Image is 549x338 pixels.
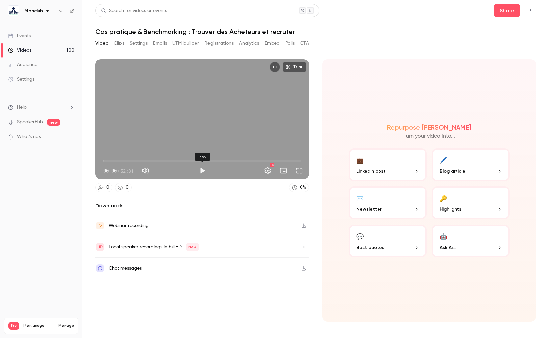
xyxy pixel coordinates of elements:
button: Settings [261,164,274,177]
button: Polls [285,38,295,49]
span: Plan usage [23,323,54,328]
button: Turn on miniplayer [277,164,290,177]
div: 00:00 [103,167,134,174]
div: 🔑 [440,193,447,203]
div: Events [8,33,31,39]
span: 00:00 [103,167,117,174]
span: What's new [17,133,42,140]
button: Settings [130,38,148,49]
button: UTM builder [172,38,199,49]
div: Webinar recording [109,222,149,229]
span: Ask Ai... [440,244,456,251]
button: Emails [153,38,167,49]
div: Search for videos or events [101,7,167,14]
span: Pro [8,322,19,330]
div: 💬 [356,231,364,241]
div: Videos [8,47,31,54]
div: HD [270,163,274,167]
button: Registrations [204,38,234,49]
h2: Repurpose [PERSON_NAME] [387,123,471,131]
button: Top Bar Actions [525,5,536,16]
span: Blog article [440,168,465,175]
a: 0% [289,183,309,192]
h2: Downloads [95,202,309,210]
button: CTA [300,38,309,49]
button: Share [494,4,520,17]
span: / [117,167,120,174]
div: ✉️ [356,193,364,203]
div: 💼 [356,155,364,165]
button: Play [196,164,209,177]
a: Manage [58,323,74,328]
p: Turn your video into... [404,133,455,140]
span: new [47,119,60,126]
img: Monclub immo [8,6,19,16]
button: ✉️Newsletter [349,186,427,219]
button: Embed [265,38,280,49]
button: Analytics [239,38,259,49]
div: Audience [8,61,37,68]
div: 🤖 [440,231,447,241]
button: 🔑Highlights [432,186,510,219]
iframe: Noticeable Trigger [66,134,74,140]
button: Video [95,38,108,49]
a: SpeakerHub [17,119,43,126]
span: Help [17,104,27,111]
button: 🖊️Blog article [432,148,510,181]
span: New [186,243,199,251]
button: 💼LinkedIn post [349,148,427,181]
div: 0 [126,184,129,191]
button: Mute [139,164,152,177]
h6: Monclub immo [24,8,55,14]
button: Trim [283,62,306,72]
button: 💬Best quotes [349,225,427,257]
a: 0 [115,183,132,192]
button: Clips [114,38,124,49]
li: help-dropdown-opener [8,104,74,111]
span: 52:31 [120,167,134,174]
button: Embed video [270,62,280,72]
div: Chat messages [109,264,142,272]
a: 0 [95,183,112,192]
span: Best quotes [356,244,384,251]
div: 0 [106,184,109,191]
div: Settings [8,76,34,83]
button: Full screen [293,164,306,177]
div: 0 % [300,184,306,191]
div: Local speaker recordings in FullHD [109,243,199,251]
div: 🖊️ [440,155,447,165]
span: Newsletter [356,206,382,213]
div: Play [195,153,210,161]
span: LinkedIn post [356,168,386,175]
span: Highlights [440,206,461,213]
h1: Cas pratique & Benchmarking : Trouver des Acheteurs et recruter [95,28,536,36]
button: 🤖Ask Ai... [432,225,510,257]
